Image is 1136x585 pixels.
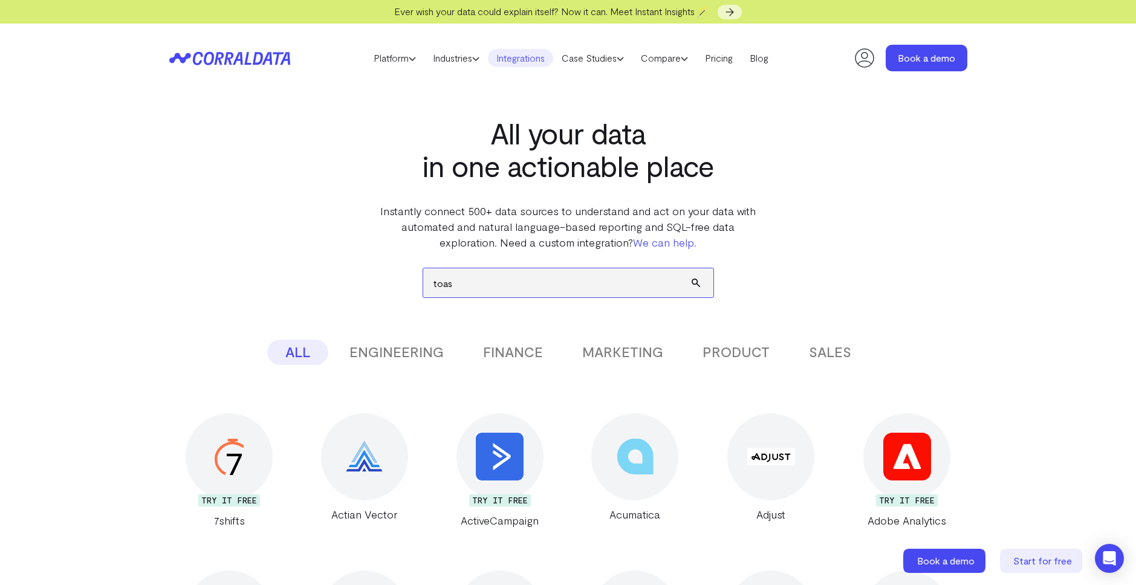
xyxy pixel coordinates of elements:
[1013,555,1072,566] span: Start for free
[710,413,832,528] a: Adjust Adjust
[1095,544,1124,573] div: Open Intercom Messenger
[331,340,462,365] button: ENGINEERING
[198,494,260,506] div: TRY IT FREE
[710,506,832,522] div: Adjust
[488,49,553,67] a: Integrations
[469,494,531,506] div: TRY IT FREE
[169,413,290,528] a: 7shifts TRY IT FREE 7shifts
[305,413,425,528] a: Actian Vector Actian Vector
[617,438,654,475] img: Acumatica
[564,340,681,365] button: MARKETING
[747,448,795,465] img: Adjust
[791,340,869,365] button: SALES
[440,512,560,528] div: ActiveCampaign
[440,413,560,528] a: ActiveCampaign TRY IT FREE ActiveCampaign
[633,236,696,249] a: We can help.
[917,555,975,566] span: Book a demo
[305,506,425,522] div: Actian Vector
[684,340,788,365] button: PRODUCT
[632,49,696,67] a: Compare
[346,441,383,472] img: Actian Vector
[903,549,988,573] a: Book a demo
[575,506,695,522] div: Acumatica
[696,49,741,67] a: Pricing
[476,433,524,480] img: ActiveCampaign
[575,413,695,528] a: Acumatica Acumatica
[215,439,244,475] img: 7shifts
[465,340,561,365] button: FINANCE
[394,5,709,17] span: Ever wish your data could explain itself? Now it can. Meet Instant Insights 🪄
[741,49,777,67] a: Blog
[423,268,713,297] input: Search data sources
[847,512,967,528] div: Adobe Analytics
[169,512,290,528] div: 7shifts
[847,413,967,528] a: Adobe Analytics TRY IT FREE Adobe Analytics
[886,45,967,71] a: Book a demo
[876,494,938,506] div: TRY IT FREE
[553,49,632,67] a: Case Studies
[424,49,488,67] a: Industries
[267,340,328,365] button: ALL
[365,49,424,67] a: Platform
[883,433,931,480] img: Adobe Analytics
[378,203,759,250] p: Instantly connect 500+ data sources to understand and act on your data with automated and natural...
[1000,549,1085,573] a: Start for free
[378,117,759,182] h1: All your data in one actionable place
